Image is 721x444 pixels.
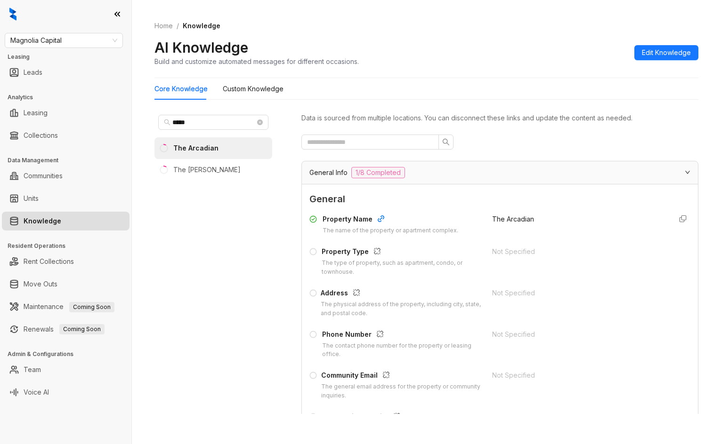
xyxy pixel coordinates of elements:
[8,53,131,61] h3: Leasing
[2,275,130,293] li: Move Outs
[321,288,481,300] div: Address
[24,212,61,230] a: Knowledge
[301,113,698,123] div: Data is sourced from multiple locations. You can disconnect these links and update the content as...
[9,8,16,21] img: logo
[24,320,105,339] a: RenewalsComing Soon
[24,252,74,271] a: Rent Collections
[173,165,241,175] div: The [PERSON_NAME]
[10,33,117,48] span: Magnolia Capital
[322,329,481,341] div: Phone Number
[321,370,481,382] div: Community Email
[24,189,39,208] a: Units
[492,370,664,381] div: Not Specified
[154,84,208,94] div: Core Knowledge
[492,329,664,340] div: Not Specified
[634,45,698,60] button: Edit Knowledge
[24,103,48,122] a: Leasing
[223,84,284,94] div: Custom Knowledge
[24,126,58,145] a: Collections
[322,259,481,277] div: The type of property, such as apartment, condo, or townhouse.
[69,302,114,312] span: Coming Soon
[321,300,481,318] div: The physical address of the property, including city, state, and postal code.
[321,382,481,400] div: The general email address for the property or community inquiries.
[2,126,130,145] li: Collections
[323,412,468,424] div: Community Website
[183,22,220,30] span: Knowledge
[322,246,481,259] div: Property Type
[8,93,131,102] h3: Analytics
[492,215,534,223] span: The Arcadian
[309,192,690,206] span: General
[642,48,691,58] span: Edit Knowledge
[8,156,131,165] h3: Data Management
[322,341,481,359] div: The contact phone number for the property or leasing office.
[257,119,263,125] span: close-circle
[24,383,49,402] a: Voice AI
[492,246,664,257] div: Not Specified
[685,169,690,175] span: expanded
[351,167,405,178] span: 1/8 Completed
[2,360,130,379] li: Team
[8,242,131,250] h3: Resident Operations
[492,288,664,298] div: Not Specified
[24,63,42,82] a: Leads
[2,63,130,82] li: Leads
[154,56,359,66] div: Build and customize automated messages for different occasions.
[2,189,130,208] li: Units
[309,167,348,178] span: General Info
[2,166,130,185] li: Communities
[164,119,170,126] span: search
[2,103,130,122] li: Leasing
[2,297,130,316] li: Maintenance
[302,161,698,184] div: General Info1/8 Completed
[59,324,105,334] span: Coming Soon
[2,252,130,271] li: Rent Collections
[24,360,41,379] a: Team
[154,39,248,56] h2: AI Knowledge
[492,412,664,422] div: Not Specified
[24,275,57,293] a: Move Outs
[323,214,458,226] div: Property Name
[173,143,219,153] div: The Arcadian
[2,383,130,402] li: Voice AI
[153,21,175,31] a: Home
[2,212,130,230] li: Knowledge
[8,350,131,358] h3: Admin & Configurations
[323,226,458,235] div: The name of the property or apartment complex.
[442,138,450,146] span: search
[2,320,130,339] li: Renewals
[24,166,63,185] a: Communities
[177,21,179,31] li: /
